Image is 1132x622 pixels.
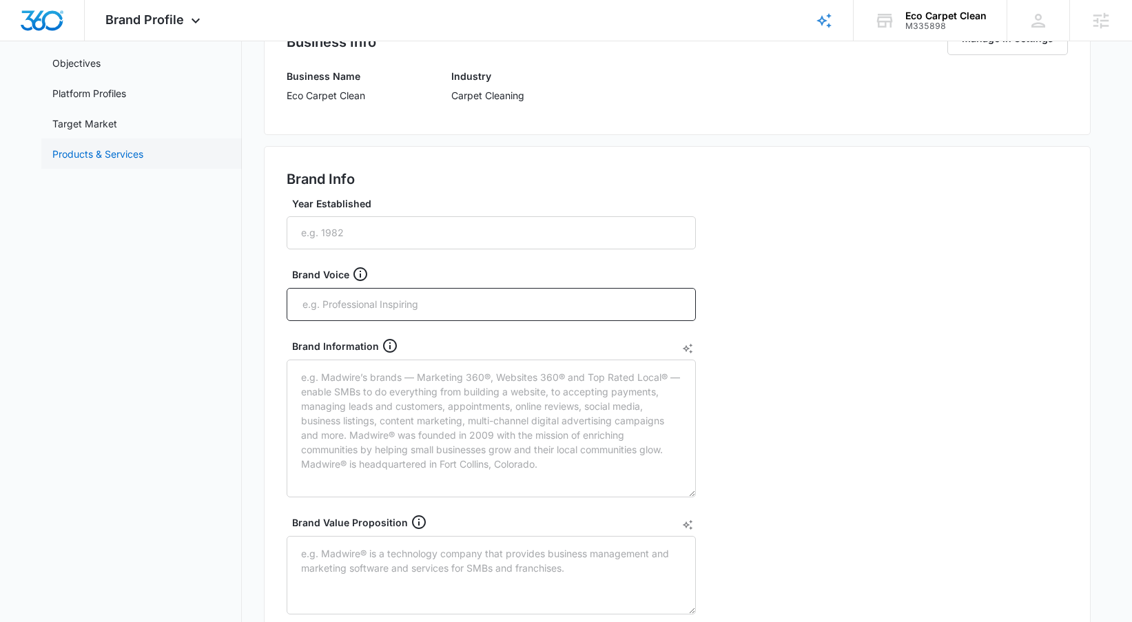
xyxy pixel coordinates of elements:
span: Brand Profile [105,12,184,27]
p: Carpet Cleaning [451,88,524,103]
button: AI Text Generator [682,519,693,530]
input: e.g. Professional Inspiring [301,294,684,315]
div: account id [905,21,987,31]
button: AI Text Generator [682,343,693,354]
input: e.g. 1982 [287,216,696,249]
a: Target Market [52,116,117,131]
div: Brand Information [292,338,701,354]
p: Eco Carpet Clean [287,88,365,103]
h3: Industry [451,69,524,83]
div: account name [905,10,987,21]
div: Brand Voice [292,266,701,282]
div: Brand Value Proposition [292,514,701,530]
h3: Business Name [287,69,365,83]
a: Platform Profiles [52,86,126,101]
h2: Business Info [287,32,376,52]
h2: Brand Info [287,169,355,189]
label: Year Established [292,196,701,211]
a: Products & Services [52,147,143,161]
a: Objectives [52,56,101,70]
